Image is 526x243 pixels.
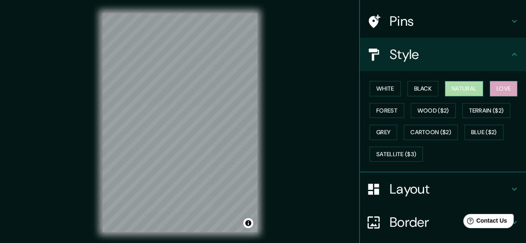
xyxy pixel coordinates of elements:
[360,5,526,38] div: Pins
[464,125,504,140] button: Blue ($2)
[452,211,517,234] iframe: Help widget launcher
[390,181,509,197] h4: Layout
[390,46,509,63] h4: Style
[370,103,404,118] button: Forest
[390,214,509,231] h4: Border
[370,147,423,162] button: Satellite ($3)
[360,206,526,239] div: Border
[370,125,397,140] button: Grey
[360,38,526,71] div: Style
[407,81,439,96] button: Black
[490,81,517,96] button: Love
[462,103,511,118] button: Terrain ($2)
[445,81,483,96] button: Natural
[243,218,253,228] button: Toggle attribution
[390,13,509,29] h4: Pins
[360,172,526,206] div: Layout
[411,103,456,118] button: Wood ($2)
[404,125,458,140] button: Cartoon ($2)
[102,13,257,232] canvas: Map
[370,81,401,96] button: White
